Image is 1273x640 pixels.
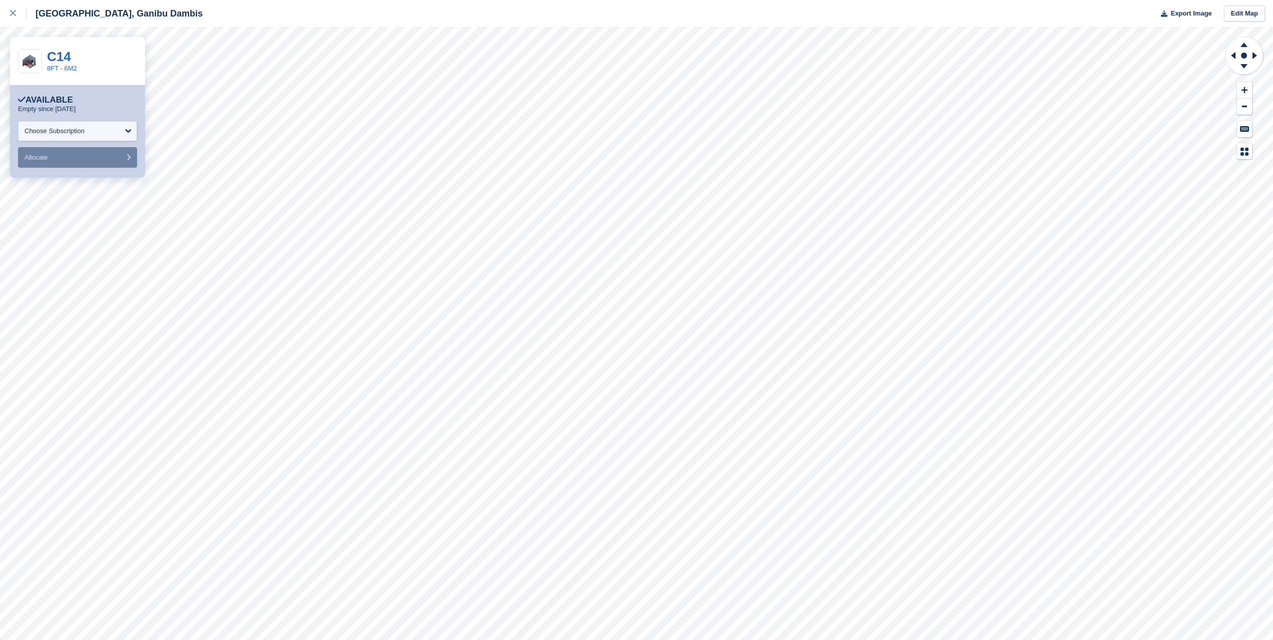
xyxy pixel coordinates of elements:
[25,154,48,161] span: Allocate
[1237,121,1252,137] button: Keyboard Shortcuts
[18,147,137,168] button: Allocate
[27,8,203,20] div: [GEOGRAPHIC_DATA], Ganibu Dambis
[25,126,85,136] div: Choose Subscription
[18,95,73,105] div: Available
[1237,82,1252,99] button: Zoom In
[1155,6,1212,22] button: Export Image
[1224,6,1265,22] a: Edit Map
[47,49,71,64] a: C14
[1237,143,1252,160] button: Map Legend
[47,65,77,72] a: 8FT - 6M2
[19,50,42,72] img: 8.jpg
[18,105,76,113] p: Empty since [DATE]
[1170,9,1211,19] span: Export Image
[1237,99,1252,115] button: Zoom Out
